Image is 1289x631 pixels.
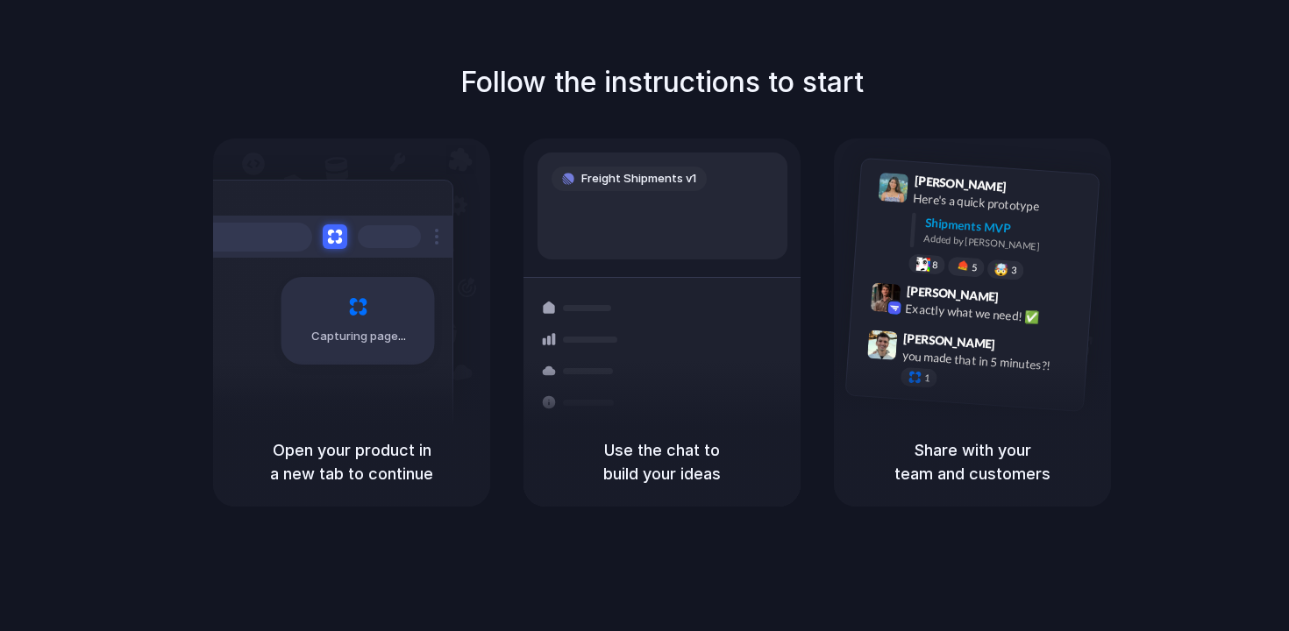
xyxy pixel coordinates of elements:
[1001,337,1036,358] span: 9:47 AM
[903,329,996,354] span: [PERSON_NAME]
[1012,180,1048,201] span: 9:41 AM
[994,263,1009,276] div: 🤯
[972,263,978,273] span: 5
[923,231,1085,257] div: Added by [PERSON_NAME]
[545,438,780,486] h5: Use the chat to build your ideas
[460,61,864,103] h1: Follow the instructions to start
[905,299,1080,329] div: Exactly what we need! ✅
[581,170,696,188] span: Freight Shipments v1
[311,328,409,345] span: Capturing page
[1004,289,1040,310] span: 9:42 AM
[855,438,1090,486] h5: Share with your team and customers
[932,260,938,270] span: 8
[924,214,1086,243] div: Shipments MVP
[913,189,1088,219] div: Here's a quick prototype
[901,346,1077,376] div: you made that in 5 minutes?!
[906,281,999,307] span: [PERSON_NAME]
[924,373,930,383] span: 1
[1011,266,1017,275] span: 3
[914,171,1007,196] span: [PERSON_NAME]
[234,438,469,486] h5: Open your product in a new tab to continue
